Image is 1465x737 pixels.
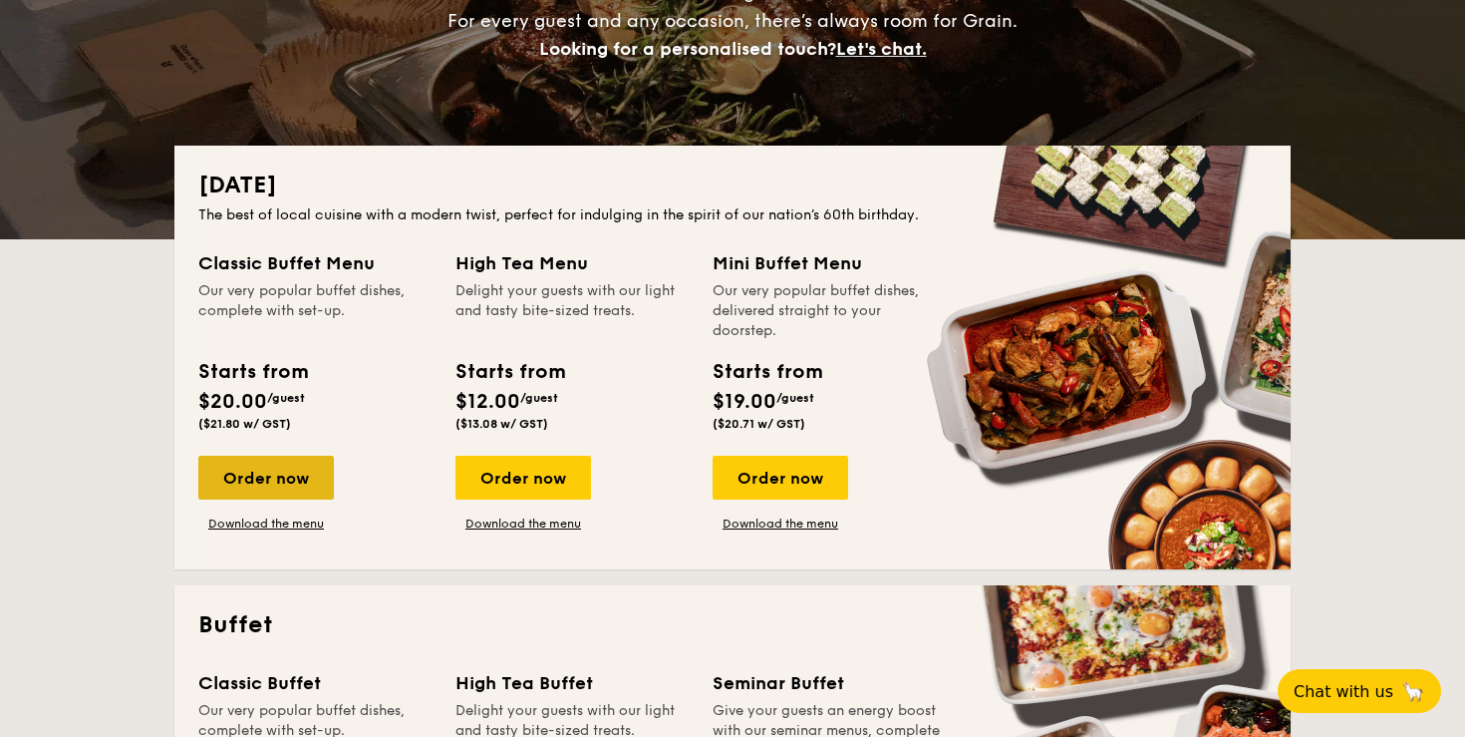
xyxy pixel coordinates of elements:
[198,357,307,387] div: Starts from
[198,205,1267,225] div: The best of local cuisine with a modern twist, perfect for indulging in the spirit of our nation’...
[198,609,1267,641] h2: Buffet
[1278,669,1441,713] button: Chat with us🦙
[776,391,814,405] span: /guest
[198,516,334,532] a: Download the menu
[713,417,805,431] span: ($20.71 w/ GST)
[713,669,946,697] div: Seminar Buffet
[198,281,432,341] div: Our very popular buffet dishes, complete with set-up.
[455,516,591,532] a: Download the menu
[455,417,548,431] span: ($13.08 w/ GST)
[198,170,1267,201] h2: [DATE]
[455,249,689,277] div: High Tea Menu
[1401,680,1425,703] span: 🦙
[836,38,927,60] span: Let's chat.
[455,281,689,341] div: Delight your guests with our light and tasty bite-sized treats.
[539,38,836,60] span: Looking for a personalised touch?
[198,669,432,697] div: Classic Buffet
[198,456,334,500] div: Order now
[713,456,848,500] div: Order now
[455,357,564,387] div: Starts from
[198,249,432,277] div: Classic Buffet Menu
[713,357,821,387] div: Starts from
[198,390,267,414] span: $20.00
[713,281,946,341] div: Our very popular buffet dishes, delivered straight to your doorstep.
[713,516,848,532] a: Download the menu
[713,390,776,414] span: $19.00
[520,391,558,405] span: /guest
[455,456,591,500] div: Order now
[455,390,520,414] span: $12.00
[267,391,305,405] span: /guest
[713,249,946,277] div: Mini Buffet Menu
[1294,682,1393,701] span: Chat with us
[198,417,291,431] span: ($21.80 w/ GST)
[455,669,689,697] div: High Tea Buffet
